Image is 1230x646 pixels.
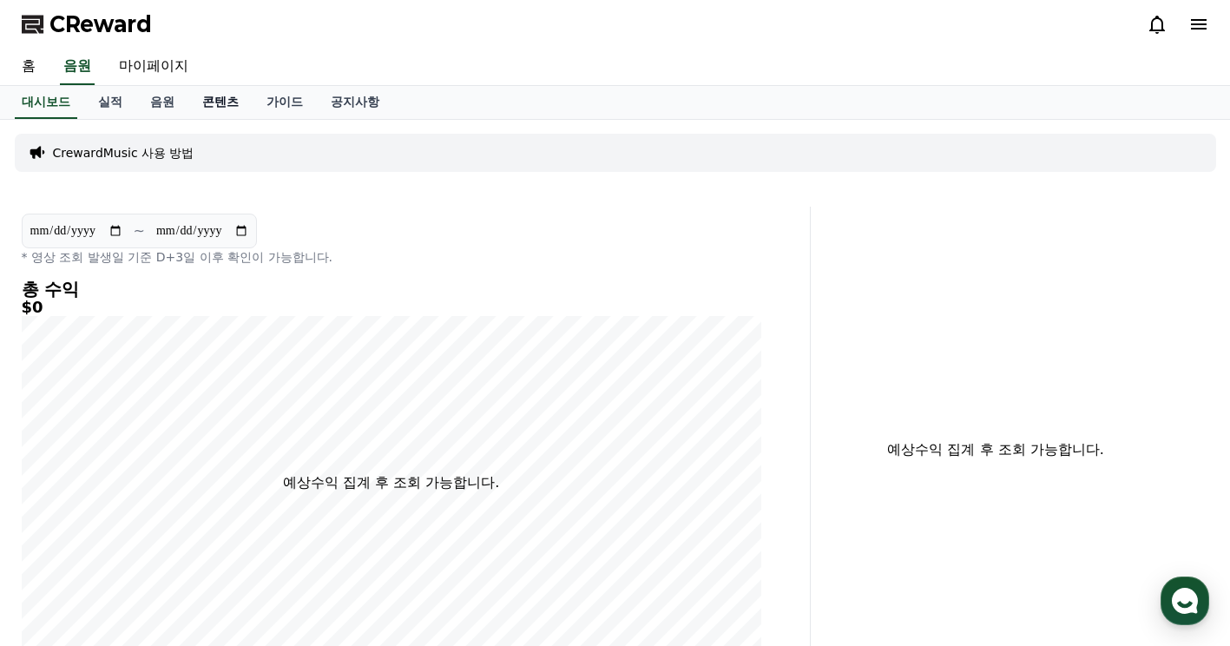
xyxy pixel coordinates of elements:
[53,144,194,161] a: CrewardMusic 사용 방법
[60,49,95,85] a: 음원
[159,529,180,543] span: 대화
[55,528,65,542] span: 홈
[134,221,145,241] p: ~
[188,86,253,119] a: 콘텐츠
[105,49,202,85] a: 마이페이지
[224,502,333,545] a: 설정
[22,248,761,266] p: * 영상 조회 발생일 기준 D+3일 이후 확인이 가능합니다.
[8,49,49,85] a: 홈
[253,86,317,119] a: 가이드
[317,86,393,119] a: 공지사항
[49,10,152,38] span: CReward
[22,299,761,316] h5: $0
[22,10,152,38] a: CReward
[283,472,499,493] p: 예상수익 집계 후 조회 가능합니다.
[136,86,188,119] a: 음원
[5,502,115,545] a: 홈
[115,502,224,545] a: 대화
[15,86,77,119] a: 대시보드
[268,528,289,542] span: 설정
[825,439,1168,460] p: 예상수익 집계 후 조회 가능합니다.
[22,280,761,299] h4: 총 수익
[84,86,136,119] a: 실적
